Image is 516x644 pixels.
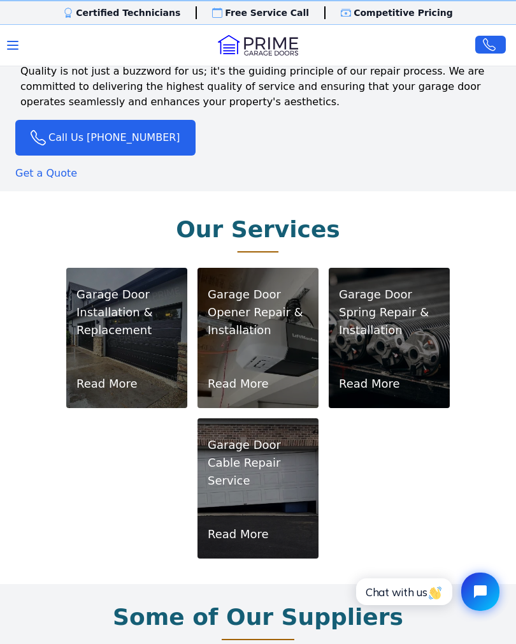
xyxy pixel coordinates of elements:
p: Cable Repair Service [208,454,308,490]
p: Installation & Replacement [76,304,177,339]
img: Best garage door cable repair services [197,418,319,559]
h2: Our Services [176,217,340,242]
a: Get a Quote [15,161,77,186]
a: Read More [76,375,138,393]
a: Garage Door Cable Repair Service [208,436,308,490]
img: Logo [218,35,298,55]
p: Garage Door [208,286,308,304]
a: Garage Door Opener Repair & Installation [208,286,308,339]
a: Call Us [PHONE_NUMBER] [15,120,196,156]
a: Read More [208,525,269,543]
a: Read More [208,375,269,393]
p: Free Service Call [225,6,309,19]
p: Garage Door [339,286,440,304]
img: Garage door opener repair service [197,268,319,408]
p: Garage Door [208,436,308,454]
a: Garage Door Installation & Replacement [76,286,177,339]
a: Garage Door Spring Repair & Installation [339,286,440,339]
img: Garage door spring repair [329,268,450,408]
p: Garage Door [76,286,177,304]
p: Certified Technicians [76,6,180,19]
a: Read More [339,375,400,393]
iframe: Tidio Chat [342,562,510,622]
p: Opener Repair & Installation [208,304,308,339]
p: Competitive Pricing [354,6,453,19]
h2: Some of Our Suppliers [113,604,403,630]
p: Spring Repair & Installation [339,304,440,339]
p: Quality is not just a buzzword for us; it's the guiding principle of our repair process. We are c... [20,64,501,110]
img: garage door installation company calgary [66,268,187,408]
